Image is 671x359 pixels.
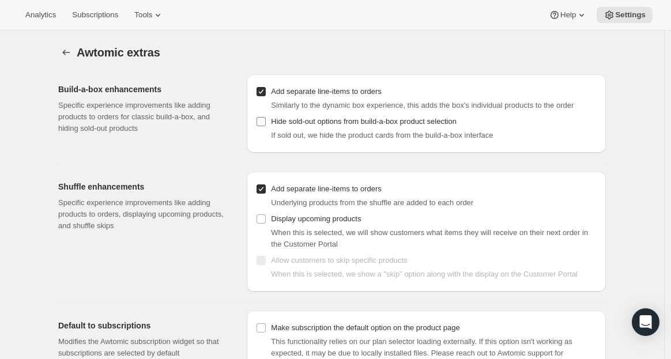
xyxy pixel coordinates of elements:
span: Add separate line-items to orders [271,87,381,96]
h2: Default to subscriptions [58,320,228,331]
span: If sold out, we hide the product cards from the build-a-box interface [271,131,493,139]
span: Subscriptions [72,10,118,20]
button: Subscriptions [65,7,125,23]
button: Settings [597,7,653,23]
span: Underlying products from the shuffle are added to each order [271,198,473,207]
button: Analytics [18,7,63,23]
span: Similarly to the dynamic box experience, this adds the box's individual products to the order [271,101,574,109]
span: Display upcoming products [271,214,361,223]
span: When this is selected, we show a "skip" option along with the display on the Customer Portal [271,270,578,278]
span: Add separate line-items to orders [271,184,381,193]
button: Tools [127,7,171,23]
span: Awtomic extras [77,46,160,59]
button: Settings [58,44,74,61]
span: Settings [615,10,646,20]
h2: Build-a-box enhancements [58,84,228,95]
span: Tools [134,10,152,20]
span: Allow customers to skip specific products [271,256,407,264]
button: Help [542,7,594,23]
p: Specific experience improvements like adding products to orders for classic build-a-box, and hidi... [58,100,228,134]
p: Modifies the Awtomic subscription widget so that subscriptions are selected by default [58,336,228,359]
div: Open Intercom Messenger [632,308,659,336]
span: Hide sold-out options from build-a-box product selection [271,117,457,126]
span: Make subscription the default option on the product page [271,323,459,332]
span: Help [560,10,576,20]
span: When this is selected, we will show customers what items they will receive on their next order in... [271,228,588,248]
span: Analytics [25,10,56,20]
h2: Shuffle enhancements [58,181,228,192]
p: Specific experience improvements like adding products to orders, displaying upcoming products, an... [58,197,228,232]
